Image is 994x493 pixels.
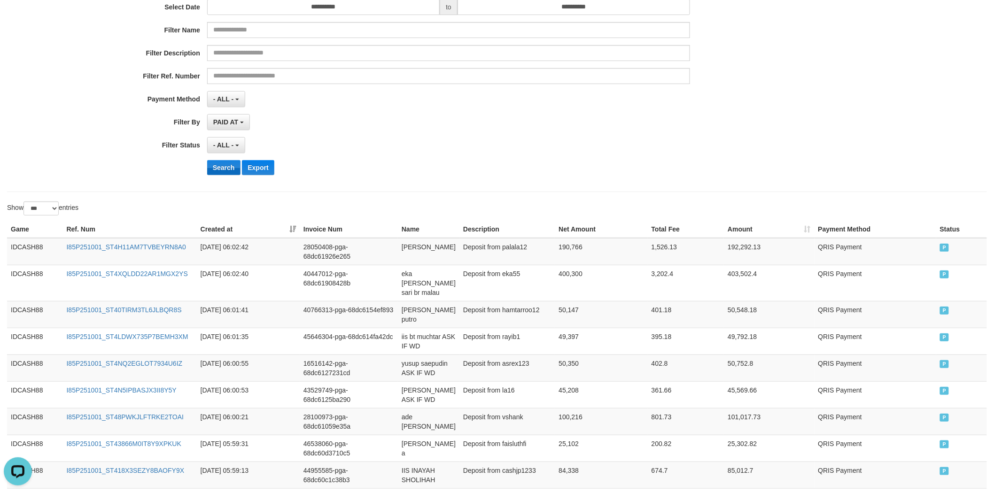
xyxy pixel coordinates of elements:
[555,328,647,354] td: 49,397
[67,413,184,421] a: I85P251001_ST48PWKJLFTRKE2TOAI
[724,328,814,354] td: 49,792.18
[67,467,185,474] a: I85P251001_ST418X3SEZY8BAOFY9X
[67,306,182,314] a: I85P251001_ST40TIRM3TL6JLBQR8S
[648,238,724,265] td: 1,526.13
[207,91,245,107] button: - ALL -
[940,244,949,252] span: PAID
[398,265,459,301] td: eka [PERSON_NAME] sari br malau
[555,354,647,381] td: 50,350
[398,238,459,265] td: [PERSON_NAME]
[7,435,63,462] td: IDCASH88
[459,301,555,328] td: Deposit from hamtarroo12
[459,435,555,462] td: Deposit from faisluthfi
[197,462,300,488] td: [DATE] 05:59:13
[7,238,63,265] td: IDCASH88
[300,381,398,408] td: 43529749-pga-68dc6125ba290
[459,462,555,488] td: Deposit from cashjp1233
[815,301,936,328] td: QRIS Payment
[815,381,936,408] td: QRIS Payment
[398,381,459,408] td: [PERSON_NAME] ASK IF WD
[213,118,238,126] span: PAID AT
[940,414,949,422] span: PAID
[940,440,949,448] span: PAID
[459,381,555,408] td: Deposit from la16
[197,381,300,408] td: [DATE] 06:00:53
[213,95,234,103] span: - ALL -
[197,408,300,435] td: [DATE] 06:00:21
[300,238,398,265] td: 28050408-pga-68dc61926e265
[724,221,814,238] th: Amount: activate to sort column ascending
[7,381,63,408] td: IDCASH88
[7,408,63,435] td: IDCASH88
[459,238,555,265] td: Deposit from palala12
[7,354,63,381] td: IDCASH88
[242,160,274,175] button: Export
[815,238,936,265] td: QRIS Payment
[63,221,197,238] th: Ref. Num
[940,333,949,341] span: PAID
[648,354,724,381] td: 402.8
[815,265,936,301] td: QRIS Payment
[724,238,814,265] td: 192,292.13
[398,435,459,462] td: [PERSON_NAME] a
[648,381,724,408] td: 361.66
[555,408,647,435] td: 100,216
[648,435,724,462] td: 200.82
[300,462,398,488] td: 44955585-pga-68dc60c1c38b3
[815,408,936,435] td: QRIS Payment
[648,221,724,238] th: Total Fee
[459,221,555,238] th: Description
[300,435,398,462] td: 46538060-pga-68dc60d3710c5
[940,387,949,395] span: PAID
[398,408,459,435] td: ade [PERSON_NAME]
[459,265,555,301] td: Deposit from eka55
[300,301,398,328] td: 40766313-pga-68dc6154ef893
[67,440,181,447] a: I85P251001_ST43866M0IT8Y9XPKUK
[207,137,245,153] button: - ALL -
[300,328,398,354] td: 45646304-pga-68dc614fa42dc
[459,354,555,381] td: Deposit from asrex123
[724,381,814,408] td: 45,569.66
[815,435,936,462] td: QRIS Payment
[815,328,936,354] td: QRIS Payment
[940,360,949,368] span: PAID
[23,201,59,216] select: Showentries
[67,360,183,367] a: I85P251001_ST4NQ2EGLOT7934U6IZ
[7,201,78,216] label: Show entries
[724,462,814,488] td: 85,012.7
[648,408,724,435] td: 801.73
[815,221,936,238] th: Payment Method
[7,221,63,238] th: Game
[197,328,300,354] td: [DATE] 06:01:35
[67,270,188,277] a: I85P251001_ST4XQLDD22AR1MGX2YS
[67,243,186,251] a: I85P251001_ST4H11AM7TVBEYRN8A0
[648,265,724,301] td: 3,202.4
[213,141,234,149] span: - ALL -
[67,386,177,394] a: I85P251001_ST4N5IPBASJX3II8Y5Y
[815,354,936,381] td: QRIS Payment
[724,354,814,381] td: 50,752.8
[724,265,814,301] td: 403,502.4
[197,354,300,381] td: [DATE] 06:00:55
[300,221,398,238] th: Invoice Num
[197,265,300,301] td: [DATE] 06:02:40
[398,301,459,328] td: [PERSON_NAME] putro
[459,408,555,435] td: Deposit from vshank
[940,307,949,315] span: PAID
[300,265,398,301] td: 40447012-pga-68dc61908428b
[207,160,241,175] button: Search
[207,114,250,130] button: PAID AT
[555,301,647,328] td: 50,147
[459,328,555,354] td: Deposit from rayib1
[300,354,398,381] td: 16516142-pga-68dc6127231cd
[398,328,459,354] td: iis bt muchtar ASK IF WD
[398,221,459,238] th: Name
[67,333,188,340] a: I85P251001_ST4LDWX735P7BEMH3XM
[724,435,814,462] td: 25,302.82
[300,408,398,435] td: 28100973-pga-68dc61059e35a
[4,4,32,32] button: Open LiveChat chat widget
[7,301,63,328] td: IDCASH88
[555,435,647,462] td: 25,102
[555,265,647,301] td: 400,300
[724,301,814,328] td: 50,548.18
